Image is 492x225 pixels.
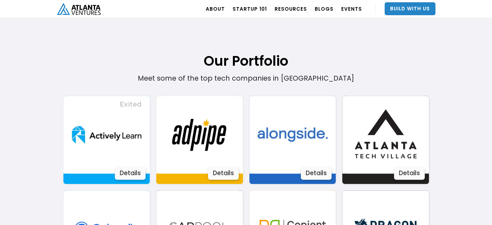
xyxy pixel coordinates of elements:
[115,167,146,180] div: Details
[301,167,332,180] div: Details
[160,96,238,174] img: Image 3
[346,96,424,174] img: Image 3
[208,167,239,180] div: Details
[385,2,435,15] a: Build With Us
[68,96,146,174] img: Image 3
[254,96,332,174] img: Image 3
[394,167,425,180] div: Details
